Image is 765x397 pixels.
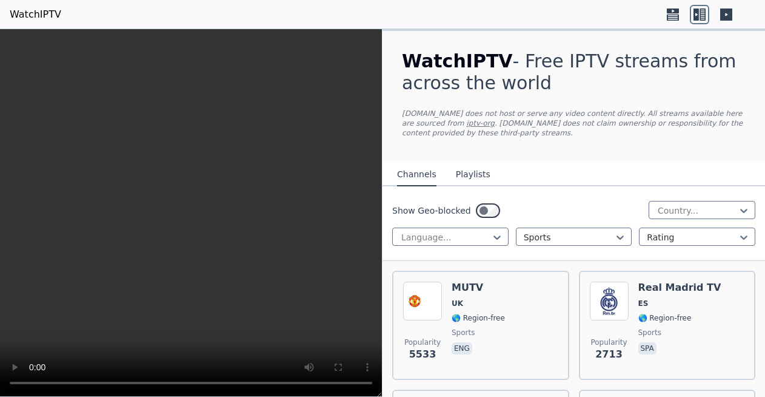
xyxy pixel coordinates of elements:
span: Popularity [404,338,441,347]
span: 🌎 Region-free [452,313,505,323]
p: eng [452,342,472,355]
button: Playlists [456,163,490,186]
span: WatchIPTV [402,50,513,72]
span: UK [452,299,463,308]
span: sports [452,328,475,338]
button: Channels [397,163,436,186]
h1: - Free IPTV streams from across the world [402,50,746,94]
h6: MUTV [452,282,505,294]
img: MUTV [403,282,442,321]
span: 5533 [409,347,436,362]
span: ES [638,299,649,308]
img: Real Madrid TV [590,282,629,321]
label: Show Geo-blocked [392,205,471,217]
p: [DOMAIN_NAME] does not host or serve any video content directly. All streams available here are s... [402,109,746,138]
span: sports [638,328,661,338]
a: WatchIPTV [10,7,61,22]
h6: Real Madrid TV [638,282,721,294]
a: iptv-org [466,119,495,127]
span: Popularity [590,338,627,347]
p: spa [638,342,656,355]
span: 2713 [595,347,623,362]
span: 🌎 Region-free [638,313,692,323]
